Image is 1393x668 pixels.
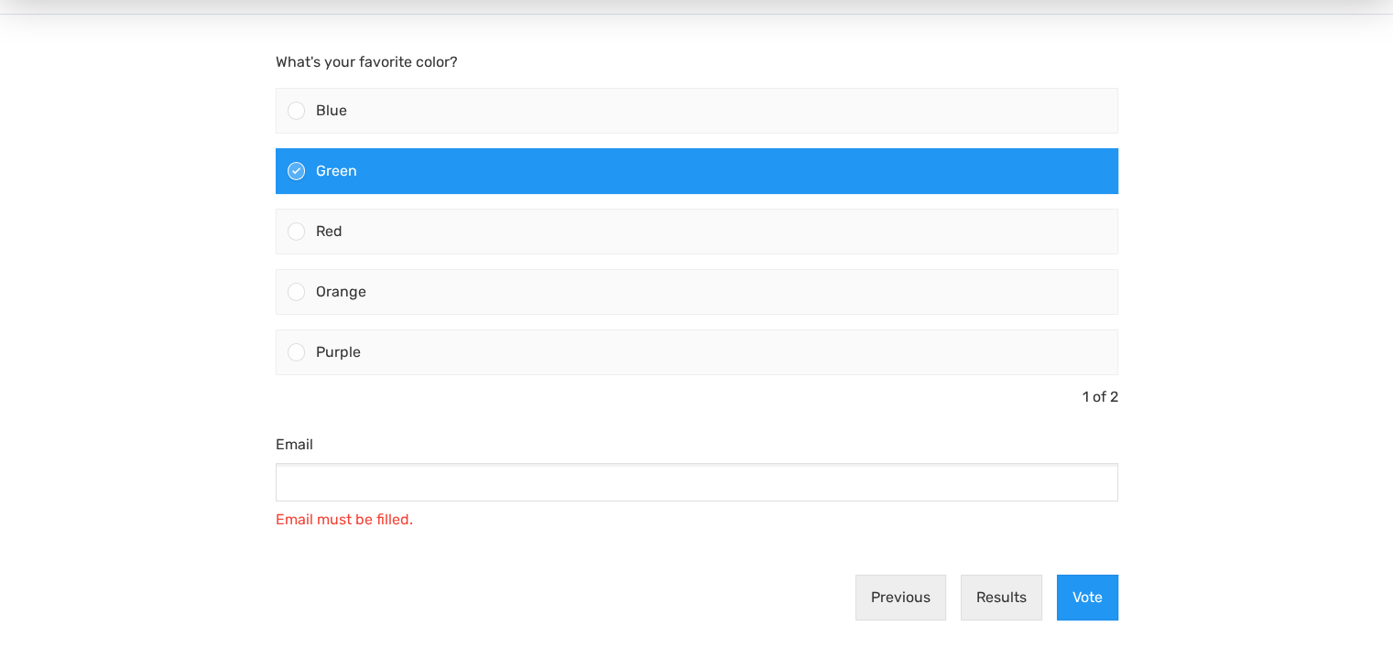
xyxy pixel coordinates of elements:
label: Email [276,419,1118,448]
span: Orange [316,268,366,286]
span: Green [316,147,357,165]
span: Red [316,208,343,225]
span: Blue [316,87,347,104]
p: What's your favorite color? [276,37,1118,59]
div: Email must be filled. [276,494,1118,516]
button: Results [961,560,1042,606]
div: 1 of 2 [276,375,1118,390]
span: Purple [316,329,361,346]
button: Vote [1057,560,1118,606]
button: Previous [855,560,946,606]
